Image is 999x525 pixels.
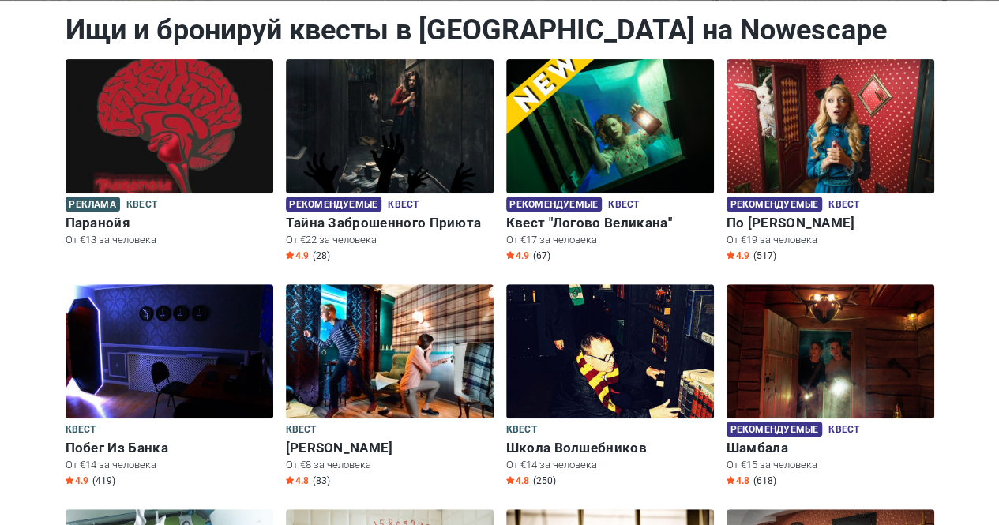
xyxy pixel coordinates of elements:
[506,59,714,265] a: Квест "Логово Великана" Рекомендуемые Квест Квест "Логово Великана" От €17 за человека Star4.9 (67)
[506,251,514,259] img: Star
[66,284,273,490] a: Побег Из Банка Квест Побег Из Банка От €14 за человека Star4.9 (419)
[92,474,115,487] span: (419)
[286,249,309,262] span: 4.9
[506,59,714,193] img: Квест "Логово Великана"
[727,233,934,247] p: От €19 за человека
[506,474,529,487] span: 4.8
[66,440,273,456] h6: Побег Из Банка
[286,59,494,193] img: Тайна Заброшенного Приюта
[727,59,934,265] a: По Следам Алисы Рекомендуемые Квест По [PERSON_NAME] От €19 за человека Star4.9 (517)
[753,249,776,262] span: (517)
[727,476,734,484] img: Star
[286,197,381,212] span: Рекомендуемые
[506,233,714,247] p: От €17 за человека
[126,197,157,214] span: Квест
[828,422,859,439] span: Квест
[66,197,120,212] span: Реклама
[66,59,273,250] a: Паранойя Реклама Квест Паранойя От €13 за человека
[608,197,639,214] span: Квест
[388,197,419,214] span: Квест
[727,284,934,490] a: Шамбала Рекомендуемые Квест Шамбала От €15 за человека Star4.8 (618)
[506,422,537,439] span: Квест
[753,474,776,487] span: (618)
[313,249,330,262] span: (28)
[66,59,273,193] img: Паранойя
[506,440,714,456] h6: Школа Волшебников
[533,474,556,487] span: (250)
[286,458,494,472] p: От €8 за человека
[286,59,494,265] a: Тайна Заброшенного Приюта Рекомендуемые Квест Тайна Заброшенного Приюта От €22 за человека Star4....
[66,474,88,487] span: 4.9
[66,284,273,418] img: Побег Из Банка
[727,284,934,418] img: Шамбала
[727,215,934,231] h6: По [PERSON_NAME]
[727,474,749,487] span: 4.8
[727,249,749,262] span: 4.9
[66,458,273,472] p: От €14 за человека
[727,59,934,193] img: По Следам Алисы
[506,197,602,212] span: Рекомендуемые
[506,458,714,472] p: От €14 за человека
[727,440,934,456] h6: Шамбала
[727,458,934,472] p: От €15 за человека
[66,422,96,439] span: Квест
[727,251,734,259] img: Star
[286,440,494,456] h6: [PERSON_NAME]
[506,476,514,484] img: Star
[727,197,822,212] span: Рекомендуемые
[506,215,714,231] h6: Квест "Логово Великана"
[66,233,273,247] p: От €13 за человека
[286,251,294,259] img: Star
[828,197,859,214] span: Квест
[506,284,714,490] a: Школа Волшебников Квест Школа Волшебников От €14 за человека Star4.8 (250)
[506,249,529,262] span: 4.9
[313,474,330,487] span: (83)
[533,249,550,262] span: (67)
[727,422,822,437] span: Рекомендуемые
[66,476,73,484] img: Star
[286,476,294,484] img: Star
[286,233,494,247] p: От €22 за человека
[286,284,494,490] a: Шерлок Холмс Квест [PERSON_NAME] От €8 за человека Star4.8 (83)
[286,284,494,418] img: Шерлок Холмс
[286,474,309,487] span: 4.8
[66,13,934,47] h1: Ищи и бронируй квесты в [GEOGRAPHIC_DATA] на Nowescape
[286,215,494,231] h6: Тайна Заброшенного Приюта
[286,422,317,439] span: Квест
[506,284,714,418] img: Школа Волшебников
[66,215,273,231] h6: Паранойя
